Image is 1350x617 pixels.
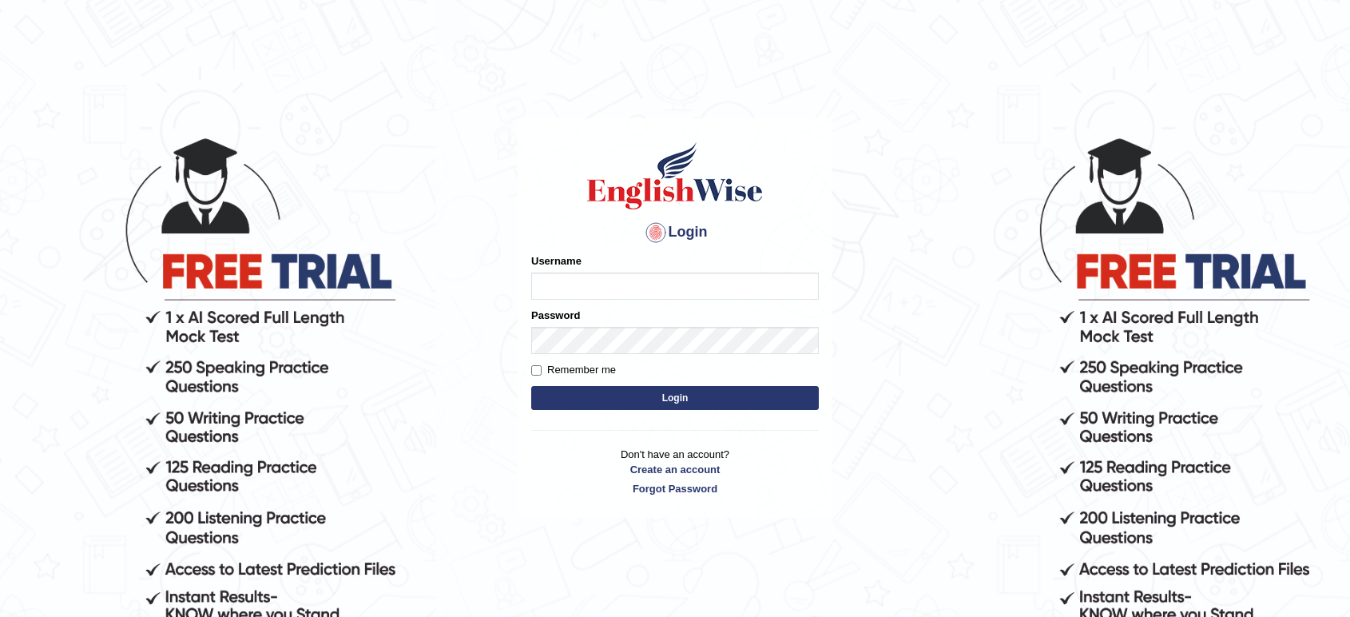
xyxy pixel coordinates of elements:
[531,362,616,378] label: Remember me
[531,220,819,245] h4: Login
[584,140,766,212] img: Logo of English Wise sign in for intelligent practice with AI
[531,386,819,410] button: Login
[531,462,819,477] a: Create an account
[531,447,819,496] p: Don't have an account?
[531,308,580,323] label: Password
[531,253,582,269] label: Username
[531,365,542,376] input: Remember me
[531,481,819,496] a: Forgot Password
